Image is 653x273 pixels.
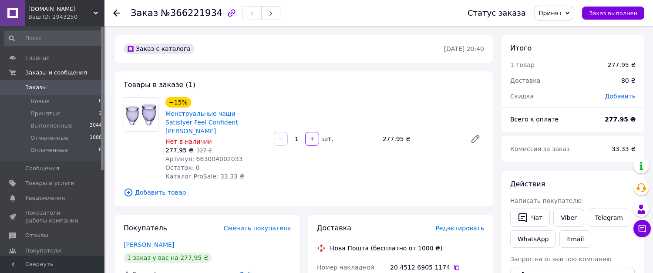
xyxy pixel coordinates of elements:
[25,194,65,202] span: Уведомления
[510,180,545,188] span: Действия
[99,146,102,154] span: 8
[25,54,50,62] span: Главная
[553,209,584,227] a: Viber
[559,230,591,248] button: Email
[165,173,244,180] span: Каталог ProSale: 33.33 ₴
[90,122,102,130] span: 3044
[124,224,167,232] span: Покупатель
[510,230,556,248] a: WhatsApp
[165,110,239,135] a: Менструальные чаши - Satisfyer Feel Confident [PERSON_NAME]
[161,8,222,18] span: №366221934
[124,98,158,131] img: Менструальные чаши - Satisfyer Feel Confident Violet
[99,98,102,105] span: 0
[4,30,103,46] input: Поиск
[28,5,94,13] span: POSHALIM.IN.UA
[113,9,120,17] div: Вернуться назад
[25,232,48,239] span: Отзывы
[30,98,50,105] span: Новые
[124,44,194,54] div: Заказ с каталога
[25,179,74,187] span: Товары и услуги
[224,225,291,232] span: Сменить покупателя
[25,247,61,255] span: Покупатели
[328,244,444,253] div: Нова Пошта (бесплатно от 1000 ₴)
[90,134,102,142] span: 1088
[510,197,582,204] span: Написать покупателю
[435,225,484,232] span: Редактировать
[612,145,636,152] span: 33.33 ₴
[30,146,68,154] span: Оплаченные
[25,165,59,172] span: Сообщения
[25,69,87,77] span: Заказы и сообщения
[468,9,526,17] div: Статус заказа
[605,93,636,100] span: Добавить
[99,110,102,118] span: 2
[165,147,193,154] span: 277,95 ₴
[124,253,212,263] div: 1 заказ у вас на 277,95 ₴
[124,81,195,89] span: Товары в заказе (1)
[28,13,104,21] div: Ваш ID: 2943250
[510,145,570,152] span: Комиссия за заказ
[616,71,641,90] div: 80 ₴
[165,97,191,108] div: −15%
[510,61,535,68] span: 1 товар
[25,84,47,91] span: Заказы
[320,135,334,143] div: шт.
[444,45,484,52] time: [DATE] 20:40
[30,122,72,130] span: Выполненные
[25,209,81,225] span: Показатели работы компании
[165,155,242,162] span: Артикул: 663004002033
[124,241,174,248] a: [PERSON_NAME]
[317,264,374,271] span: Номер накладной
[605,116,636,123] b: 277.95 ₴
[608,61,636,69] div: 277.95 ₴
[510,44,532,52] span: Итого
[582,7,644,20] button: Заказ выполнен
[124,188,484,197] span: Добавить товар
[30,110,61,118] span: Принятые
[379,133,463,145] div: 277.95 ₴
[317,224,351,232] span: Доставка
[510,256,612,263] span: Запрос на отзыв про компанию
[390,263,484,272] div: 20 4512 6905 1174
[510,209,550,227] button: Чат
[539,10,562,17] span: Принят
[588,209,630,227] a: Telegram
[30,134,68,142] span: Отмененные
[510,116,559,123] span: Всего к оплате
[510,93,534,100] span: Скидка
[165,138,212,145] span: Нет в наличии
[589,10,637,17] span: Заказ выполнен
[633,220,651,237] button: Чат с покупателем
[131,8,158,18] span: Заказ
[467,130,484,148] a: Редактировать
[165,164,200,171] span: Остаток: 0
[510,77,540,84] span: Доставка
[196,148,212,154] span: 327 ₴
